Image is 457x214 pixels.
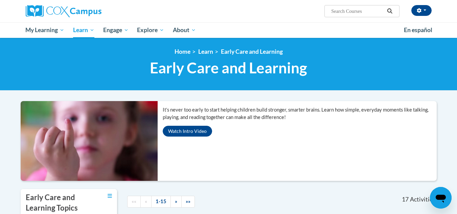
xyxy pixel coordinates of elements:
a: Early Care and Learning [221,48,283,55]
span: »» [186,198,190,204]
input: Search Courses [330,7,385,15]
a: About [168,22,200,38]
span: » [175,198,177,204]
span: Activities [410,196,435,203]
span: Learn [73,26,94,34]
a: Toggle collapse [108,192,112,200]
a: End [181,196,195,208]
a: Cox Campus [26,5,154,17]
a: Next [170,196,182,208]
a: Engage [99,22,133,38]
a: Learn [198,48,213,55]
a: Explore [133,22,168,38]
span: Engage [103,26,129,34]
a: My Learning [21,22,69,38]
button: Account Settings [411,5,432,16]
a: Home [175,48,190,55]
a: Previous [140,196,152,208]
span: « [145,198,147,204]
a: En español [399,23,437,37]
span: Explore [137,26,164,34]
a: Begining [127,196,141,208]
button: Search [385,7,395,15]
p: It’s never too early to start helping children build stronger, smarter brains. Learn how simple, ... [163,106,437,121]
span: Early Care and Learning [150,59,307,77]
span: En español [404,26,432,33]
iframe: Button to launch messaging window [430,187,452,209]
span: About [173,26,196,34]
button: Watch Intro Video [163,126,212,137]
h3: Early Care and Learning Topics [26,192,90,213]
a: Learn [69,22,99,38]
span: 17 [402,196,409,203]
div: Main menu [16,22,442,38]
span: My Learning [25,26,64,34]
span: «« [132,198,136,204]
img: Cox Campus [26,5,101,17]
a: 1-15 [151,196,171,208]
